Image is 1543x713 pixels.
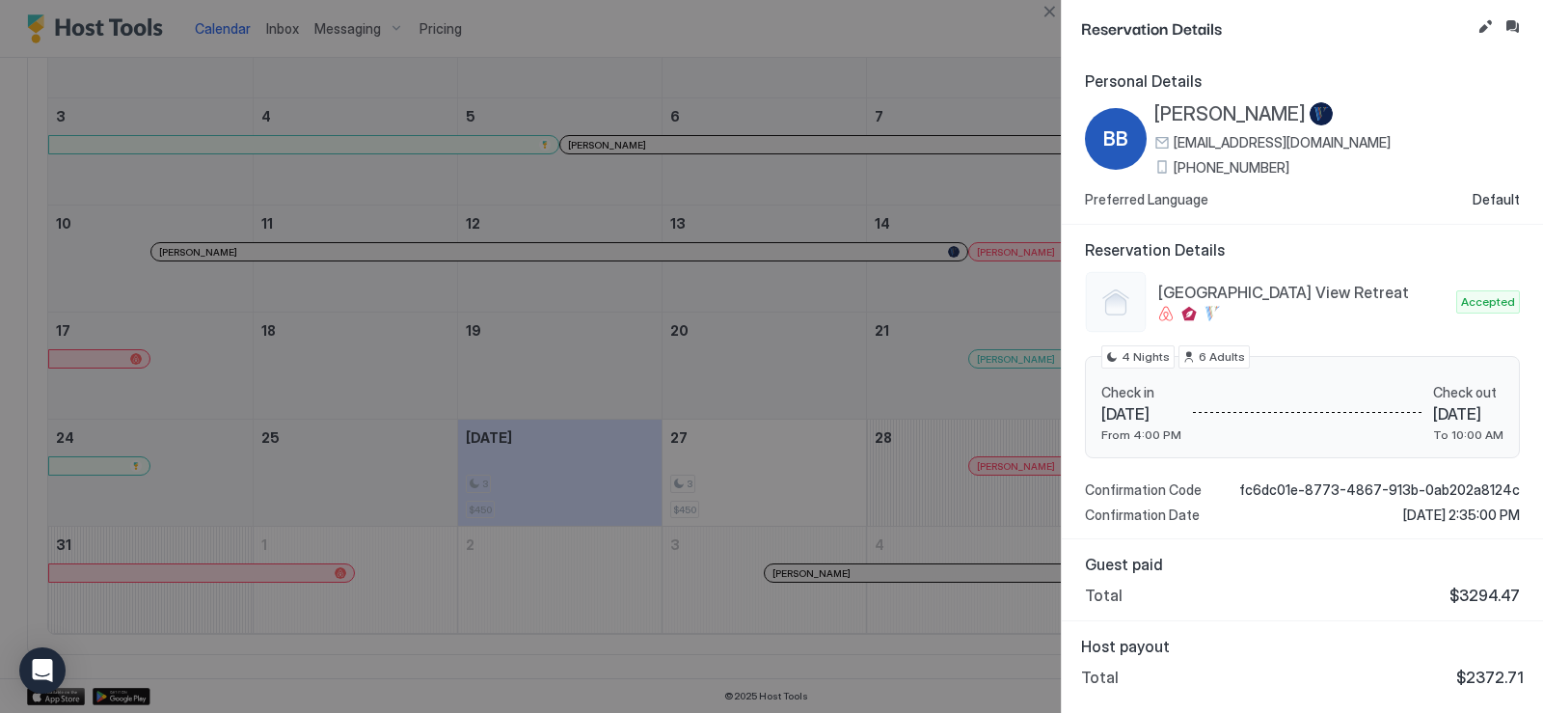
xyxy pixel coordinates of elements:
span: To 10:00 AM [1433,427,1503,442]
span: Confirmation Code [1085,481,1202,499]
div: Open Intercom Messenger [19,647,66,694]
span: [PHONE_NUMBER] [1174,159,1289,177]
span: Reservation Details [1085,240,1520,260]
span: From 4:00 PM [1101,427,1181,442]
span: [DATE] [1101,404,1181,424]
button: Inbox [1501,15,1524,39]
span: [EMAIL_ADDRESS][DOMAIN_NAME] [1174,134,1391,151]
span: [GEOGRAPHIC_DATA] View Retreat [1158,283,1448,302]
span: 4 Nights [1122,348,1170,366]
span: Check in [1101,384,1181,401]
span: Reservation Details [1081,15,1470,40]
span: Total [1081,668,1119,687]
span: Total [1085,586,1123,605]
span: [DATE] 2:35:00 PM [1403,507,1520,524]
span: Confirmation Date [1085,507,1200,524]
span: Default [1473,191,1520,208]
span: $2372.71 [1456,668,1524,687]
span: Host payout [1081,637,1524,656]
span: [DATE] [1433,404,1503,424]
span: Guest paid [1085,555,1520,574]
span: fc6dc01e-8773-4867-913b-0ab202a8124c [1239,481,1520,499]
span: Accepted [1461,293,1515,311]
span: [PERSON_NAME] [1154,102,1306,126]
span: Check out [1433,384,1503,401]
button: Edit reservation [1474,15,1497,39]
span: 6 Adults [1199,348,1245,366]
span: BB [1103,124,1128,153]
span: $3294.47 [1449,586,1520,605]
span: Personal Details [1085,71,1520,91]
span: Preferred Language [1085,191,1208,208]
